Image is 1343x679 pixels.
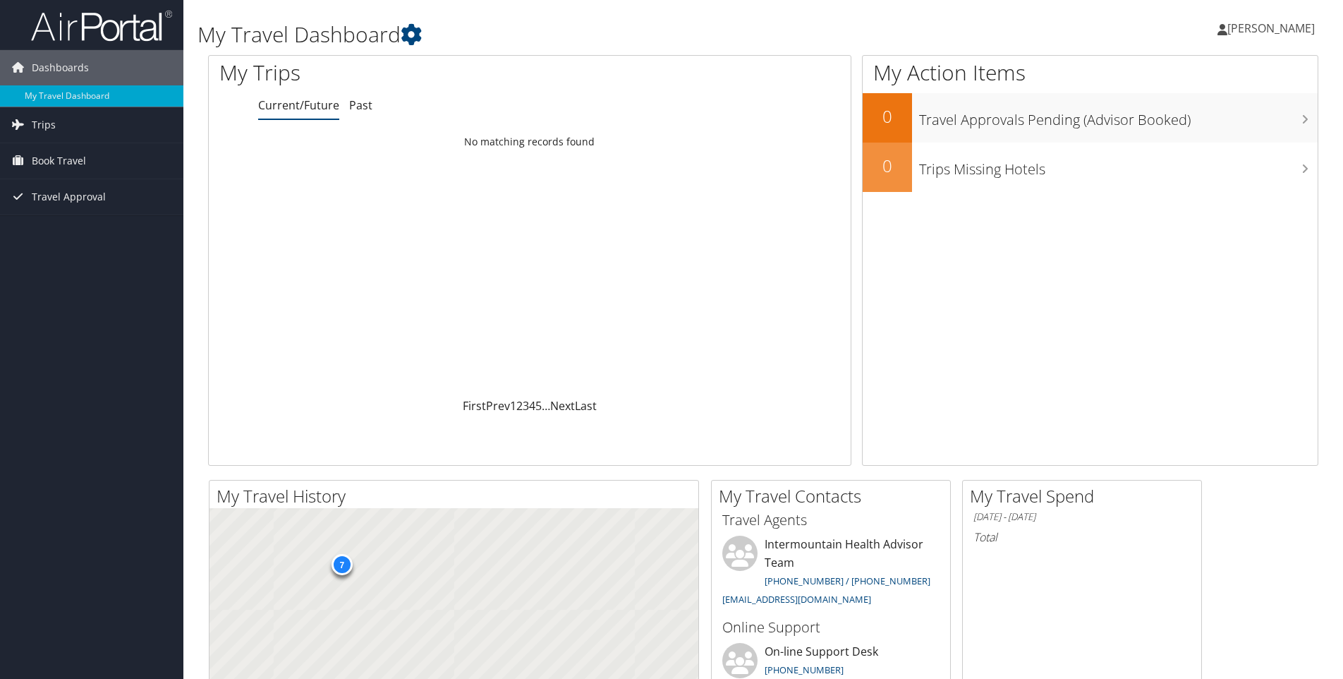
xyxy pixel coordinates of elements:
[1217,7,1329,49] a: [PERSON_NAME]
[722,510,940,530] h3: Travel Agents
[1227,20,1315,36] span: [PERSON_NAME]
[529,398,535,414] a: 4
[863,154,912,178] h2: 0
[516,398,523,414] a: 2
[219,58,573,88] h1: My Trips
[722,618,940,637] h3: Online Support
[349,97,372,113] a: Past
[217,484,698,508] h2: My Travel History
[331,554,352,575] div: 7
[970,484,1201,508] h2: My Travel Spend
[542,398,550,414] span: …
[575,398,597,414] a: Last
[919,152,1318,179] h3: Trips Missing Hotels
[32,50,89,85] span: Dashboards
[535,398,542,414] a: 5
[973,529,1191,545] h6: Total
[765,575,930,587] a: [PHONE_NUMBER] / [PHONE_NUMBER]
[765,663,844,676] a: [PHONE_NUMBER]
[719,484,950,508] h2: My Travel Contacts
[32,107,56,143] span: Trips
[463,398,486,414] a: First
[486,398,510,414] a: Prev
[197,20,952,49] h1: My Travel Dashboard
[523,398,529,414] a: 3
[550,398,575,414] a: Next
[863,58,1318,88] h1: My Action Items
[31,9,172,42] img: airportal-logo.png
[32,179,106,215] span: Travel Approval
[863,104,912,128] h2: 0
[258,97,339,113] a: Current/Future
[715,536,947,611] li: Intermountain Health Advisor Team
[863,93,1318,143] a: 0Travel Approvals Pending (Advisor Booked)
[722,593,871,606] a: [EMAIL_ADDRESS][DOMAIN_NAME]
[973,510,1191,524] h6: [DATE] - [DATE]
[863,143,1318,192] a: 0Trips Missing Hotels
[510,398,516,414] a: 1
[32,143,86,179] span: Book Travel
[919,103,1318,130] h3: Travel Approvals Pending (Advisor Booked)
[209,129,851,155] td: No matching records found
